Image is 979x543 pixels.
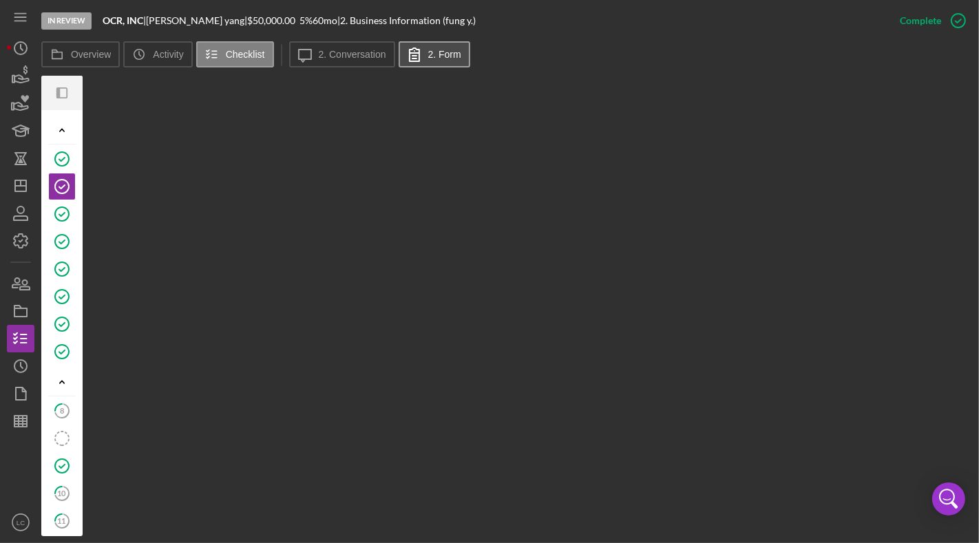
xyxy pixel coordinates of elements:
tspan: 10 [58,489,67,498]
div: | 2. Business Information (fung y.) [337,15,476,26]
button: Overview [41,41,120,67]
div: In Review [41,12,92,30]
div: $50,000.00 [247,15,299,26]
button: Checklist [196,41,274,67]
label: 2. Conversation [319,49,386,60]
button: Activity [123,41,192,67]
button: Complete [886,7,972,34]
button: 2. Form [399,41,470,67]
button: LC [7,509,34,536]
b: OCR, INC [103,14,143,26]
div: Complete [900,7,941,34]
div: Open Intercom Messenger [932,482,965,515]
div: [PERSON_NAME] yang | [146,15,247,26]
div: | [103,15,146,26]
text: LC [17,519,25,526]
button: 2. Conversation [289,41,395,67]
div: 5 % [299,15,313,26]
div: 60 mo [313,15,337,26]
label: Checklist [226,49,265,60]
tspan: 11 [58,516,66,525]
label: Activity [153,49,183,60]
label: Overview [71,49,111,60]
tspan: 8 [60,406,64,415]
label: 2. Form [428,49,461,60]
a: 8 [48,397,76,425]
a: 10 [48,480,76,507]
a: 11 [48,507,76,535]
